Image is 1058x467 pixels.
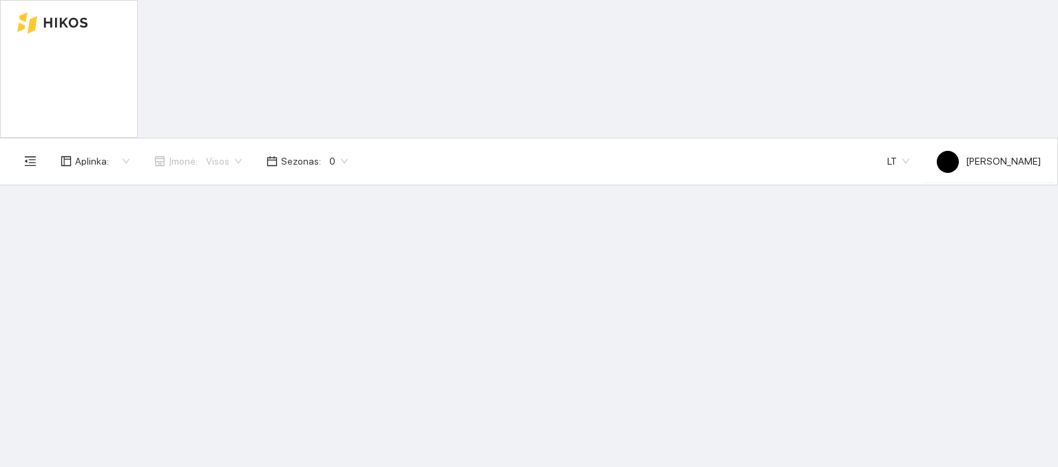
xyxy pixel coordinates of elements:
span: menu-fold [24,155,37,167]
span: calendar [267,156,278,167]
span: LT [887,151,909,172]
span: layout [61,156,72,167]
span: Įmonė : [169,154,198,169]
span: Aplinka : [75,154,109,169]
span: 0 [329,151,348,172]
span: [PERSON_NAME] [937,156,1041,167]
span: Visos [206,151,242,172]
button: menu-fold [17,147,44,175]
span: shop [154,156,165,167]
span: Sezonas : [281,154,321,169]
